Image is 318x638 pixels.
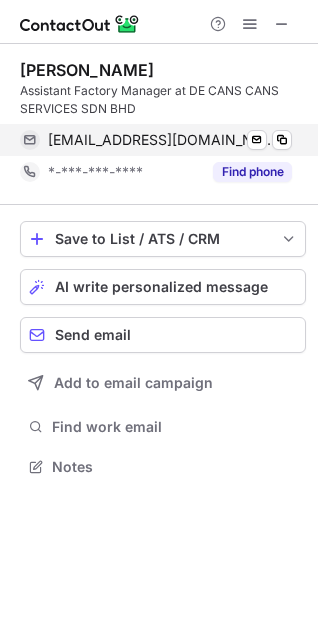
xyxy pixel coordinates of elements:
[55,279,268,295] span: AI write personalized message
[20,82,306,118] div: Assistant Factory Manager at DE CANS CANS SERVICES SDN BHD
[52,418,298,436] span: Find work email
[20,269,306,305] button: AI write personalized message
[213,162,292,182] button: Reveal Button
[20,221,306,257] button: save-profile-one-click
[48,131,277,149] span: [EMAIL_ADDRESS][DOMAIN_NAME]
[55,327,131,343] span: Send email
[52,458,298,476] span: Notes
[20,453,306,481] button: Notes
[20,365,306,401] button: Add to email campaign
[55,231,271,247] div: Save to List / ATS / CRM
[20,12,140,36] img: ContactOut v5.3.10
[20,413,306,441] button: Find work email
[20,317,306,353] button: Send email
[54,375,213,391] span: Add to email campaign
[20,60,154,80] div: [PERSON_NAME]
